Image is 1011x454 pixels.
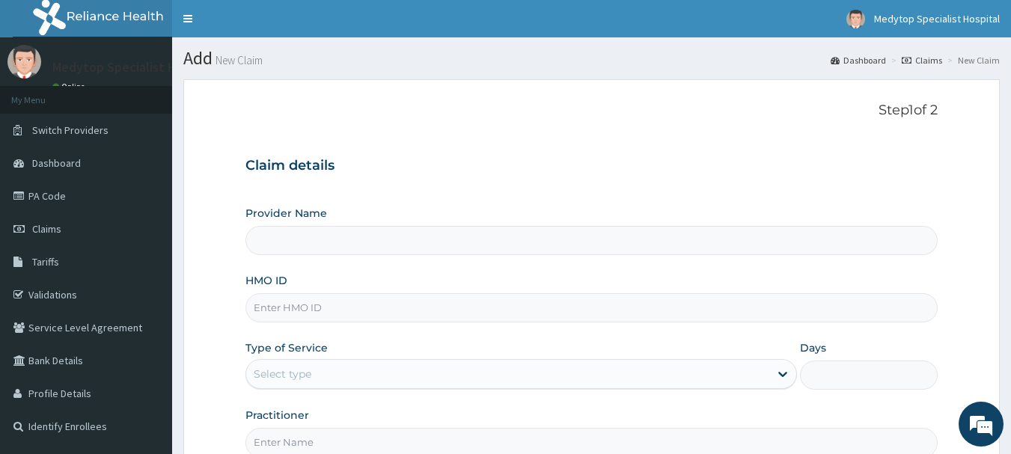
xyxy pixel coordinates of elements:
a: Online [52,82,88,92]
span: Dashboard [32,156,81,170]
span: Claims [32,222,61,236]
li: New Claim [944,54,1000,67]
label: Provider Name [245,206,327,221]
p: Medytop Specialist Hospital [52,61,217,74]
small: New Claim [213,55,263,66]
h3: Claim details [245,158,938,174]
a: Claims [902,54,942,67]
img: User Image [7,45,41,79]
span: Switch Providers [32,123,109,137]
label: Practitioner [245,408,309,423]
input: Enter HMO ID [245,293,938,322]
a: Dashboard [831,54,886,67]
span: Medytop Specialist Hospital [874,12,1000,25]
span: Tariffs [32,255,59,269]
img: User Image [846,10,865,28]
p: Step 1 of 2 [245,102,938,119]
label: Days [800,340,826,355]
label: HMO ID [245,273,287,288]
label: Type of Service [245,340,328,355]
div: Select type [254,366,311,381]
h1: Add [183,49,1000,68]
